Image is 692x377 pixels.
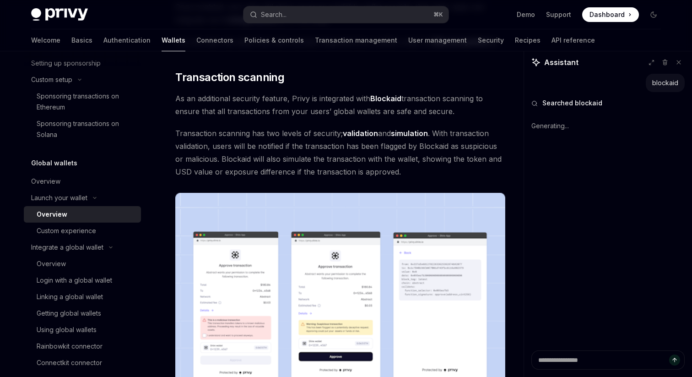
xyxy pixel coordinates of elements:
img: dark logo [31,8,88,21]
a: Sponsoring transactions on Ethereum [24,88,141,115]
a: Rainbowkit connector [24,338,141,355]
div: Sponsoring transactions on Ethereum [37,91,135,113]
div: Using global wallets [37,324,97,335]
span: ⌘ K [433,11,443,18]
div: Custom experience [37,225,96,236]
a: Using global wallets [24,322,141,338]
a: Getting global wallets [24,305,141,322]
div: Search... [261,9,287,20]
button: Toggle Custom setup section [24,71,141,88]
h5: Global wallets [31,158,77,169]
div: Linking a global wallet [37,291,103,302]
a: Sponsoring transactions on Solana [24,115,141,143]
span: Dashboard [589,10,625,19]
span: Assistant [544,57,578,68]
div: Sponsoring transactions on Solana [37,118,135,140]
button: Send message [669,355,680,366]
button: Searched blockaid [531,98,685,108]
strong: simulation [391,129,428,138]
div: Launch your wallet [31,192,87,203]
button: Toggle Launch your wallet section [24,190,141,206]
a: Connectkit connector [24,355,141,371]
a: Wallets [162,29,185,51]
a: Welcome [31,29,60,51]
a: Transaction management [315,29,397,51]
a: Connectors [196,29,233,51]
button: Toggle Integrate a global wallet section [24,239,141,256]
div: Connectkit connector [37,357,102,368]
button: Open search [243,6,449,23]
div: Generating... [531,114,685,138]
div: blockaid [652,78,678,87]
a: Policies & controls [244,29,304,51]
div: Rainbowkit connector [37,341,103,352]
div: Login with a global wallet [37,275,112,286]
div: Integrate a global wallet [31,242,103,253]
a: Linking a global wallet [24,289,141,305]
a: Overview [24,173,141,190]
a: Demo [517,10,535,19]
a: Login with a global wallet [24,272,141,289]
textarea: Ask a question... [531,350,685,370]
a: Security [478,29,504,51]
a: Basics [71,29,92,51]
a: Overview [24,206,141,223]
div: Custom setup [31,74,72,85]
a: Overview [24,256,141,272]
a: User management [408,29,467,51]
div: Overview [37,258,66,269]
a: Support [546,10,571,19]
span: Searched blockaid [542,98,602,108]
a: Recipes [515,29,541,51]
span: Transaction scanning [175,70,284,85]
a: Blockaid [370,94,401,104]
a: API reference [551,29,595,51]
div: Getting global wallets [37,308,101,319]
a: Custom experience [24,223,141,239]
button: Toggle dark mode [646,7,661,22]
span: Transaction scanning has two levels of security; and . With transaction validation, users will be... [175,127,505,178]
div: Overview [37,209,67,220]
span: As an additional security feature, Privy is integrated with transaction scanning to ensure that a... [175,92,505,118]
a: Authentication [103,29,151,51]
a: Dashboard [582,7,639,22]
strong: validation [343,129,378,138]
div: Overview [31,176,60,187]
